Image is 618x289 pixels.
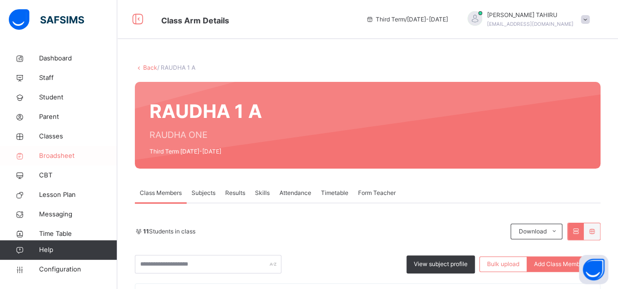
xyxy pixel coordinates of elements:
img: safsims [9,9,84,30]
span: Parent [39,112,117,122]
span: Configuration [39,265,117,274]
span: Help [39,245,117,255]
span: Subjects [192,189,215,197]
span: Classes [39,132,117,141]
span: Timetable [321,189,348,197]
span: Download [518,227,546,236]
span: / RAUDHA 1 A [157,64,195,71]
div: RAMATUTAHIRU [458,11,595,28]
span: Students in class [143,227,195,236]
span: Third Term [DATE]-[DATE] [149,147,262,156]
span: [EMAIL_ADDRESS][DOMAIN_NAME] [487,21,574,27]
span: Skills [255,189,270,197]
span: Attendance [279,189,311,197]
span: Form Teacher [358,189,396,197]
span: CBT [39,171,117,180]
span: View subject profile [414,260,468,269]
span: Bulk upload [487,260,519,269]
a: Back [143,64,157,71]
span: Messaging [39,210,117,219]
span: Results [225,189,245,197]
span: Time Table [39,229,117,239]
span: [PERSON_NAME] TAHIRU [487,11,574,19]
span: Class Members [140,189,182,197]
span: Class Arm Details [161,16,229,25]
span: Staff [39,73,117,83]
span: Dashboard [39,54,117,63]
b: 11 [143,228,149,235]
span: Lesson Plan [39,190,117,200]
span: session/term information [366,15,448,24]
span: Student [39,93,117,102]
button: Open asap [579,255,608,284]
span: Add Class Members [534,260,588,269]
span: Broadsheet [39,151,117,161]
